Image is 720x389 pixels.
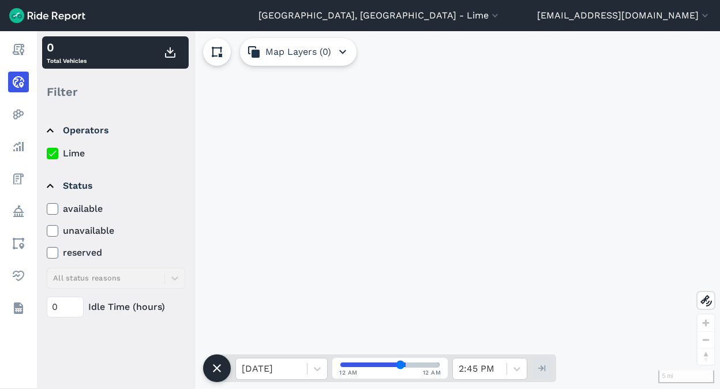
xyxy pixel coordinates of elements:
a: Realtime [8,72,29,92]
a: Policy [8,201,29,222]
label: reserved [47,246,185,260]
div: Filter [42,74,189,110]
label: available [47,202,185,216]
label: unavailable [47,224,185,238]
label: Lime [47,147,185,160]
a: Heatmaps [8,104,29,125]
a: Datasets [8,298,29,319]
span: 12 AM [423,368,441,377]
button: Map Layers (0) [240,38,357,66]
div: loading [37,31,720,389]
div: Idle Time (hours) [47,297,185,317]
button: [EMAIL_ADDRESS][DOMAIN_NAME] [537,9,711,23]
a: Report [8,39,29,60]
a: Fees [8,169,29,189]
summary: Operators [47,114,183,147]
a: Areas [8,233,29,254]
div: Total Vehicles [47,39,87,66]
div: 0 [47,39,87,56]
a: Analyze [8,136,29,157]
button: [GEOGRAPHIC_DATA], [GEOGRAPHIC_DATA] - Lime [258,9,501,23]
img: Ride Report [9,8,85,23]
a: Health [8,265,29,286]
span: 12 AM [339,368,358,377]
summary: Status [47,170,183,202]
